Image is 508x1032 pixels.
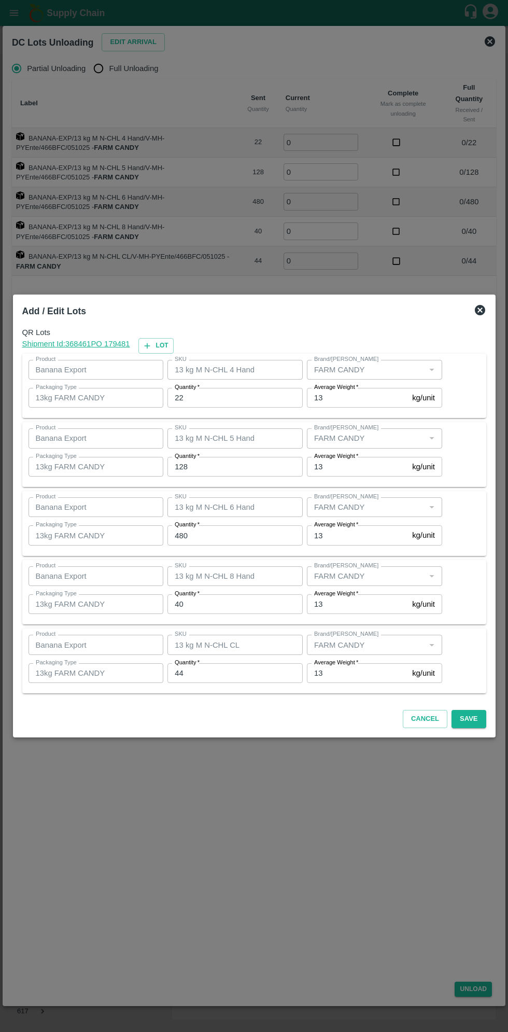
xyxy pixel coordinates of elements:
[314,452,358,461] label: Average Weight
[310,569,422,583] input: Create Brand/Marka
[138,338,174,353] button: Lot
[22,306,86,316] b: Add / Edit Lots
[36,355,55,364] label: Product
[310,431,422,445] input: Create Brand/Marka
[22,327,486,338] span: QR Lots
[36,493,55,501] label: Product
[175,493,187,501] label: SKU
[314,493,378,501] label: Brand/[PERSON_NAME]
[36,521,77,529] label: Packaging Type
[314,590,358,598] label: Average Weight
[175,521,200,529] label: Quantity
[314,659,358,667] label: Average Weight
[22,338,130,353] a: Shipment Id:368461PO 179481
[36,383,77,392] label: Packaging Type
[403,710,447,728] button: Cancel
[310,500,422,514] input: Create Brand/Marka
[412,667,435,679] p: kg/unit
[314,562,378,570] label: Brand/[PERSON_NAME]
[314,521,358,529] label: Average Weight
[36,452,77,461] label: Packaging Type
[310,363,422,376] input: Create Brand/Marka
[314,355,378,364] label: Brand/[PERSON_NAME]
[36,659,77,667] label: Packaging Type
[175,452,200,461] label: Quantity
[314,630,378,638] label: Brand/[PERSON_NAME]
[314,383,358,392] label: Average Weight
[36,424,55,432] label: Product
[175,355,187,364] label: SKU
[412,598,435,610] p: kg/unit
[314,424,378,432] label: Brand/[PERSON_NAME]
[36,562,55,570] label: Product
[175,659,200,667] label: Quantity
[412,392,435,403] p: kg/unit
[175,383,200,392] label: Quantity
[175,424,187,432] label: SKU
[412,529,435,541] p: kg/unit
[36,590,77,598] label: Packaging Type
[36,630,55,638] label: Product
[412,461,435,472] p: kg/unit
[175,562,187,570] label: SKU
[310,638,422,651] input: Create Brand/Marka
[175,630,187,638] label: SKU
[451,710,486,728] button: Save
[175,590,200,598] label: Quantity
